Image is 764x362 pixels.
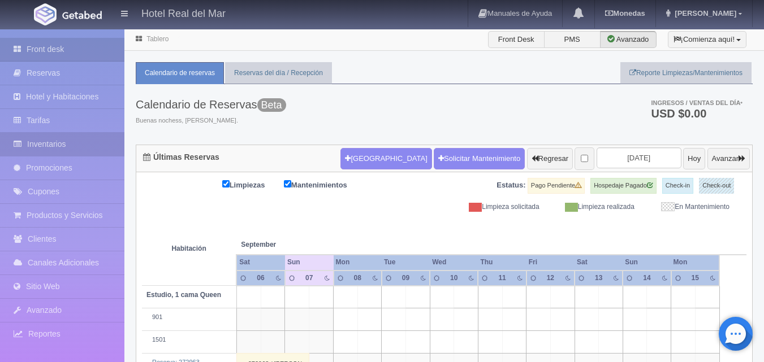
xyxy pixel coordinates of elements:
[672,9,736,18] span: [PERSON_NAME]
[340,148,431,169] button: [GEOGRAPHIC_DATA]
[605,9,645,18] b: Monedas
[643,202,738,212] div: En Mantenimiento
[284,178,364,191] label: Mantenimientos
[225,62,332,84] a: Reservas del día / Recepción
[651,99,743,106] span: Ingresos / Ventas del día
[544,31,601,48] label: PMS
[683,148,705,169] button: Hoy
[236,255,285,270] th: Sat
[430,255,478,270] th: Wed
[334,255,382,270] th: Mon
[488,31,545,48] label: Front Desk
[623,255,671,270] th: Sun
[668,31,746,48] button: ¡Comienza aquí!
[34,3,57,25] img: Getabed
[171,245,206,252] strong: Habitación
[699,178,734,194] label: Check-out
[651,108,743,119] h3: USD $0.00
[302,273,316,283] div: 07
[662,178,693,194] label: Check-in
[284,180,291,187] input: Mantenimientos
[62,11,102,19] img: Getabed
[640,273,654,283] div: 14
[671,255,719,270] th: Mon
[399,273,413,283] div: 09
[136,116,286,125] span: Buenas nochess, [PERSON_NAME].
[285,255,334,270] th: Sun
[590,178,657,194] label: Hospedaje Pagado
[136,62,224,84] a: Calendario de reservas
[497,180,525,191] label: Estatus:
[527,148,573,169] button: Regresar
[351,273,365,283] div: 08
[528,178,585,194] label: Pago Pendiente
[257,98,286,112] span: Beta
[453,202,548,212] div: Limpieza solicitada
[141,6,226,20] h4: Hotel Real del Mar
[143,153,219,162] h4: Últimas Reservas
[548,202,643,212] div: Limpieza realizada
[222,180,230,187] input: Limpiezas
[600,31,657,48] label: Avanzado
[575,255,623,270] th: Sat
[146,291,221,299] b: Estudio, 1 cama Queen
[146,313,232,322] div: 901
[620,62,752,84] a: Reporte Limpiezas/Mantenimientos
[146,35,169,43] a: Tablero
[688,273,702,283] div: 15
[136,98,286,111] h3: Calendario de Reservas
[253,273,267,283] div: 06
[495,273,510,283] div: 11
[434,148,525,169] a: Solicitar Mantenimiento
[707,148,750,169] button: Avanzar
[447,273,461,283] div: 10
[146,335,232,344] div: 1501
[382,255,430,270] th: Tue
[241,240,329,250] span: September
[543,273,558,283] div: 12
[526,255,575,270] th: Fri
[478,255,526,270] th: Thu
[592,273,606,283] div: 13
[222,178,282,191] label: Limpiezas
